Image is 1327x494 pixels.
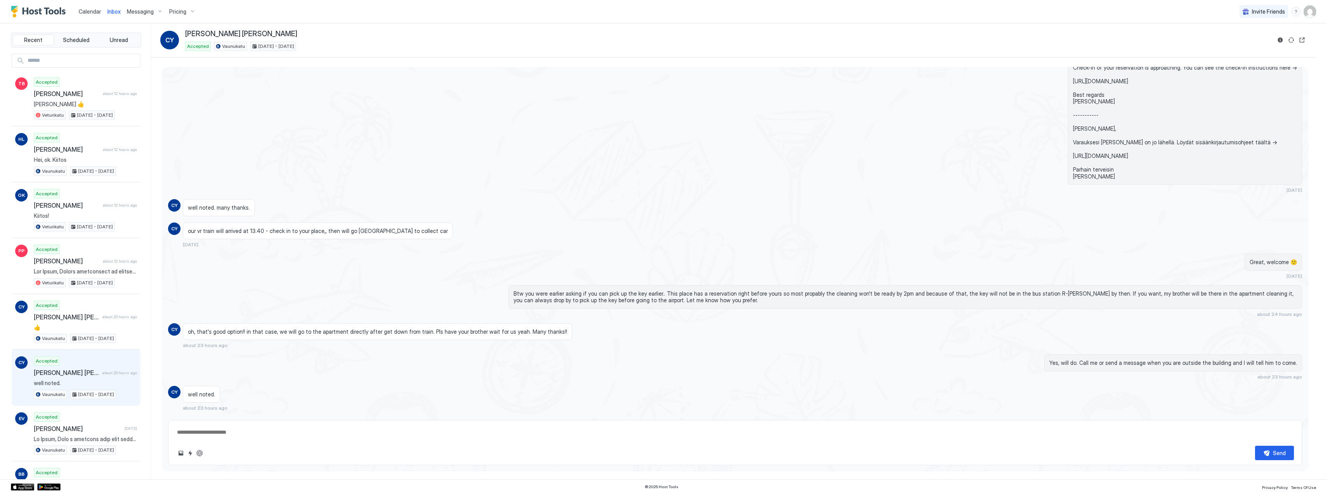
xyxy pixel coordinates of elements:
span: Kiitos! [34,212,137,219]
a: Host Tools Logo [11,6,69,18]
span: [PERSON_NAME] [34,425,121,433]
span: Unread [110,37,128,44]
span: Veturikatu [42,279,64,286]
span: CY [18,303,25,310]
span: well noted. [188,391,215,398]
span: CY [165,35,174,45]
a: App Store [11,483,34,490]
button: Sync reservation [1287,35,1296,45]
span: about 12 hours ago [103,91,137,96]
a: Google Play Store [37,483,61,490]
span: about 24 hours ago [1257,311,1302,317]
span: Btw you were earlier asking if you can pick up the key earlier.. This place has a reservation rig... [514,290,1297,304]
span: [PERSON_NAME] [PERSON_NAME] [34,369,99,377]
span: Calendar [79,8,101,15]
span: HL [18,136,25,143]
span: Hei, ok. Kiitos [34,156,137,163]
span: about 23 hours ago [183,405,228,411]
span: © 2025 Host Tools [645,484,678,489]
a: Inbox [107,7,121,16]
span: Vaunukatu [42,447,65,454]
span: [PERSON_NAME] [34,257,100,265]
span: Veturikatu [42,223,64,230]
span: [DATE] - [DATE] [78,335,114,342]
span: [PERSON_NAME] [PERSON_NAME] [34,313,99,321]
div: User profile [1304,5,1316,18]
span: well noted. [34,380,137,387]
span: [DATE] [1287,273,1302,279]
span: [DATE] - [DATE] [258,43,294,50]
span: CY [171,389,178,396]
button: Open reservation [1297,35,1307,45]
span: Scheduled [63,37,89,44]
a: Calendar [79,7,101,16]
span: Lor Ipsum, Dolors ametconsect ad elitseddoe. Tempori utlabor etdoloremagnaaliquaenim 15 admini ve... [34,268,137,275]
span: [DATE] [124,426,137,431]
span: Messaging [127,8,154,15]
span: Accepted [187,43,209,50]
span: Accepted [36,79,58,86]
a: Privacy Policy [1262,483,1288,491]
span: our vr train will arrived at 13.40 - check in to your place,, then will go [GEOGRAPHIC_DATA] to c... [188,228,448,235]
button: Quick reply [186,448,195,458]
div: menu [1291,7,1301,16]
span: [PERSON_NAME] [34,201,100,209]
span: CY [171,202,178,209]
span: Great, welcome 🙂 [1250,259,1297,266]
span: Accepted [36,357,58,364]
span: Inbox [107,8,121,15]
span: about 23 hours ago [102,314,137,319]
span: about 23 hours ago [102,370,137,375]
span: [DATE] - [DATE] [78,168,114,175]
span: Accepted [36,246,58,253]
span: Vaunukatu [42,168,65,175]
span: Lo Ipsum, Dolo s ametcons adip elit seddo-eiu te incididu ut 94:18 (30LA) Etd mag aliqu eni adm v... [34,436,137,443]
span: TB [18,80,25,87]
span: about 12 hours ago [103,203,137,208]
button: Send [1255,446,1294,460]
span: Vaunukatu [42,391,65,398]
span: Accepted [36,413,58,420]
span: CY [171,225,178,232]
span: [DATE] [1287,187,1302,193]
span: PP [18,247,25,254]
span: OK [18,192,25,199]
span: Vaunukatu [222,43,245,50]
span: about 23 hours ago [1257,374,1302,380]
button: Unread [98,35,139,46]
span: Invite Friends [1252,8,1285,15]
button: Reservation information [1276,35,1285,45]
button: Scheduled [56,35,97,46]
span: [DATE] - [DATE] [77,112,113,119]
input: Input Field [25,54,140,67]
span: Recent [24,37,42,44]
span: 👍 [34,324,137,331]
button: Recent [13,35,54,46]
span: [DATE] - [DATE] [77,223,113,230]
span: [PERSON_NAME] [34,90,100,98]
span: Vaunukatu [42,335,65,342]
span: [PERSON_NAME] [PERSON_NAME] [185,30,297,39]
span: well noted. many thanks. [188,204,250,211]
span: [DATE] - [DATE] [78,447,114,454]
span: [DATE] - [DATE] [78,391,114,398]
span: [PERSON_NAME] 👍 [34,101,137,108]
span: [DATE] - [DATE] [77,279,113,286]
span: [PERSON_NAME] [34,145,100,153]
div: Send [1273,449,1286,457]
a: Terms Of Use [1291,483,1316,491]
span: Veturikatu [42,112,64,119]
span: Accepted [36,134,58,141]
span: Accepted [36,302,58,309]
span: Yes, will do. Call me or send a message when you are outside the building and I will tell him to ... [1049,359,1297,366]
span: Hi [PERSON_NAME], Check-in of your reservation is approaching. You can see the check-in instructi... [1073,51,1297,180]
span: Accepted [36,469,58,476]
iframe: Intercom live chat [8,468,26,486]
div: tab-group [11,33,141,47]
span: CY [18,359,25,366]
span: oh, that's good option!! in that case, we will go to the apartment directly after get down from t... [188,328,567,335]
span: EV [19,415,25,422]
span: Terms Of Use [1291,485,1316,490]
